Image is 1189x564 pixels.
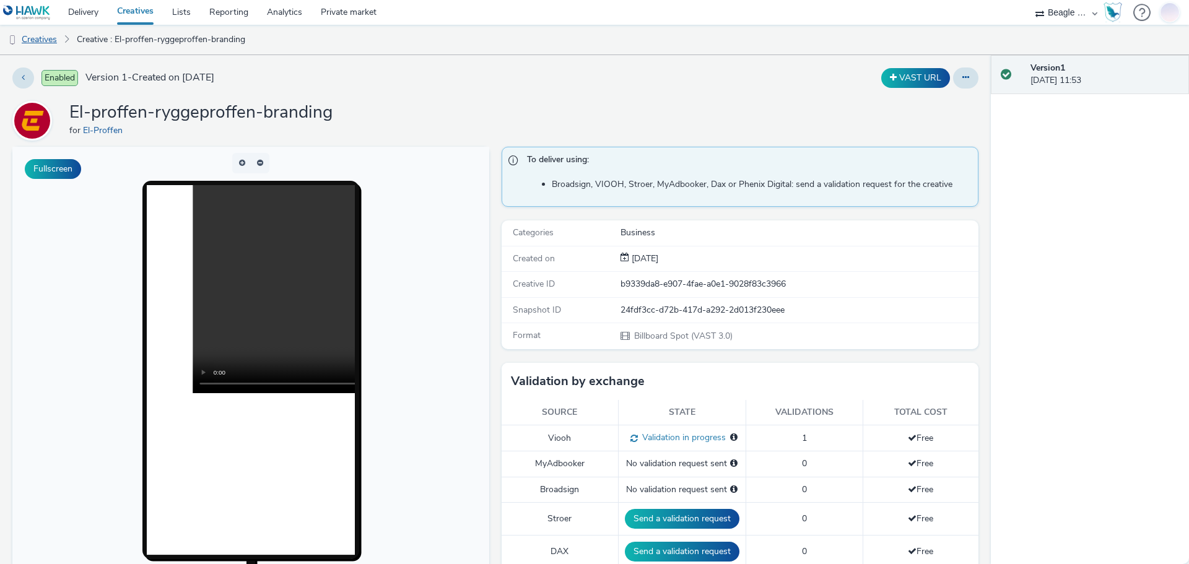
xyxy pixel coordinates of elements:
[527,154,965,170] span: To deliver using:
[625,542,739,562] button: Send a validation request
[802,458,807,469] span: 0
[802,432,807,444] span: 1
[621,278,977,290] div: b9339da8-e907-4fae-a0e1-9028f83c3966
[12,115,57,126] a: El-Proffen
[502,400,618,425] th: Source
[625,458,739,470] div: No validation request sent
[1030,62,1179,87] div: [DATE] 11:53
[881,68,950,88] button: VAST URL
[618,400,746,425] th: State
[908,484,933,495] span: Free
[1030,62,1065,74] strong: Version 1
[502,425,618,451] td: Viooh
[1104,2,1122,22] img: Hawk Academy
[502,451,618,477] td: MyAdbooker
[621,304,977,316] div: 24fdf3cc-d72b-417d-a292-2d013f230eee
[6,34,19,46] img: dooh
[730,484,738,496] div: Please select a deal below and click on Send to send a validation request to Broadsign.
[85,71,214,85] span: Version 1 - Created on [DATE]
[502,477,618,502] td: Broadsign
[802,484,807,495] span: 0
[908,545,933,557] span: Free
[638,432,726,443] span: Validation in progress
[71,25,251,54] a: Creative : El-proffen-ryggeproffen-branding
[511,372,645,391] h3: Validation by exchange
[633,330,733,342] span: Billboard Spot (VAST 3.0)
[41,70,78,86] span: Enabled
[513,227,554,238] span: Categories
[625,484,739,496] div: No validation request sent
[746,400,863,425] th: Validations
[621,227,977,239] div: Business
[802,513,807,524] span: 0
[908,432,933,444] span: Free
[513,253,555,264] span: Created on
[802,545,807,557] span: 0
[730,458,738,470] div: Please select a deal below and click on Send to send a validation request to MyAdbooker.
[69,101,333,124] h1: El-proffen-ryggeproffen-branding
[908,458,933,469] span: Free
[863,400,978,425] th: Total cost
[625,509,739,529] button: Send a validation request
[513,278,555,290] span: Creative ID
[878,68,953,88] div: Duplicate the creative as a VAST URL
[513,329,541,341] span: Format
[552,178,972,191] li: Broadsign, VIOOH, Stroer, MyAdbooker, Dax or Phenix Digital: send a validation request for the cr...
[14,103,50,139] img: El-Proffen
[1104,2,1127,22] a: Hawk Academy
[629,253,658,264] span: [DATE]
[1161,1,1179,24] img: Jonas Bruzga
[25,159,81,179] button: Fullscreen
[502,503,618,536] td: Stroer
[69,124,83,136] span: for
[513,304,561,316] span: Snapshot ID
[908,513,933,524] span: Free
[83,124,128,136] a: El-Proffen
[3,5,51,20] img: undefined Logo
[629,253,658,265] div: Creation 10 September 2025, 11:53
